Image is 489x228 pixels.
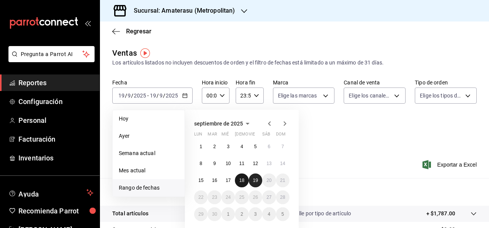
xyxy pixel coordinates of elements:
abbr: 23 de septiembre de 2025 [212,195,217,200]
button: 2 de octubre de 2025 [235,207,248,221]
span: Hoy [119,115,178,123]
abbr: 2 de octubre de 2025 [241,211,243,217]
input: ---- [165,93,178,99]
label: Fecha [112,80,193,85]
abbr: 25 de septiembre de 2025 [239,195,244,200]
span: Reportes [18,78,93,88]
abbr: 5 de octubre de 2025 [281,211,284,217]
button: Pregunta a Parrot AI [8,46,95,62]
input: -- [159,93,163,99]
button: 1 de octubre de 2025 [221,207,235,221]
abbr: 6 de septiembre de 2025 [268,144,270,149]
div: Ventas [112,47,137,59]
abbr: 7 de septiembre de 2025 [281,144,284,149]
img: Tooltip marker [140,48,150,58]
span: Pregunta a Parrot AI [21,50,83,58]
button: 2 de septiembre de 2025 [208,140,221,154]
abbr: 9 de septiembre de 2025 [213,161,216,166]
abbr: 4 de septiembre de 2025 [241,144,243,149]
abbr: 11 de septiembre de 2025 [239,161,244,166]
span: septiembre de 2025 [194,121,243,127]
button: 24 de septiembre de 2025 [221,190,235,204]
abbr: 13 de septiembre de 2025 [266,161,271,166]
button: 18 de septiembre de 2025 [235,173,248,187]
abbr: 28 de septiembre de 2025 [280,195,285,200]
span: Rango de fechas [119,184,178,192]
button: 6 de septiembre de 2025 [262,140,276,154]
abbr: domingo [276,132,286,140]
button: 12 de septiembre de 2025 [249,157,262,170]
label: Marca [273,80,335,85]
abbr: 16 de septiembre de 2025 [212,178,217,183]
span: Personal [18,115,93,126]
button: 1 de septiembre de 2025 [194,140,208,154]
abbr: 30 de septiembre de 2025 [212,211,217,217]
label: Tipo de orden [415,80,477,85]
p: + $1,787.00 [426,210,455,218]
button: septiembre de 2025 [194,119,252,128]
button: 13 de septiembre de 2025 [262,157,276,170]
abbr: 27 de septiembre de 2025 [266,195,271,200]
abbr: 3 de octubre de 2025 [254,211,257,217]
button: 27 de septiembre de 2025 [262,190,276,204]
h3: Sucursal: Amaterasu (Metropolitan) [128,6,235,15]
button: 28 de septiembre de 2025 [276,190,289,204]
abbr: lunes [194,132,202,140]
abbr: 12 de septiembre de 2025 [253,161,258,166]
button: 20 de septiembre de 2025 [262,173,276,187]
abbr: 29 de septiembre de 2025 [198,211,203,217]
abbr: 20 de septiembre de 2025 [266,178,271,183]
button: 11 de septiembre de 2025 [235,157,248,170]
abbr: jueves [235,132,280,140]
button: 7 de septiembre de 2025 [276,140,289,154]
abbr: 2 de septiembre de 2025 [213,144,216,149]
button: 17 de septiembre de 2025 [221,173,235,187]
input: -- [150,93,156,99]
button: 4 de septiembre de 2025 [235,140,248,154]
button: 26 de septiembre de 2025 [249,190,262,204]
span: Recomienda Parrot [18,206,93,216]
abbr: 3 de septiembre de 2025 [227,144,230,149]
span: Semana actual [119,149,178,157]
abbr: sábado [262,132,270,140]
button: 15 de septiembre de 2025 [194,173,208,187]
abbr: viernes [249,132,255,140]
button: 5 de octubre de 2025 [276,207,289,221]
label: Hora inicio [202,80,230,85]
button: 5 de septiembre de 2025 [249,140,262,154]
input: -- [118,93,125,99]
abbr: miércoles [221,132,229,140]
button: Regresar [112,28,151,35]
button: 29 de septiembre de 2025 [194,207,208,221]
abbr: 17 de septiembre de 2025 [226,178,231,183]
abbr: 21 de septiembre de 2025 [280,178,285,183]
abbr: 15 de septiembre de 2025 [198,178,203,183]
div: Los artículos listados no incluyen descuentos de orden y el filtro de fechas está limitado a un m... [112,59,477,67]
span: Inventarios [18,153,93,163]
button: open_drawer_menu [85,20,91,26]
span: Elige los tipos de orden [420,92,462,99]
button: 14 de septiembre de 2025 [276,157,289,170]
a: Pregunta a Parrot AI [5,56,95,64]
button: 9 de septiembre de 2025 [208,157,221,170]
button: Exportar a Excel [424,160,477,169]
button: 25 de septiembre de 2025 [235,190,248,204]
span: / [163,93,165,99]
abbr: 26 de septiembre de 2025 [253,195,258,200]
abbr: 5 de septiembre de 2025 [254,144,257,149]
span: Elige las marcas [278,92,317,99]
abbr: 8 de septiembre de 2025 [200,161,202,166]
label: Canal de venta [344,80,406,85]
button: 16 de septiembre de 2025 [208,173,221,187]
span: Mes actual [119,167,178,175]
span: Elige los canales de venta [349,92,391,99]
button: 23 de septiembre de 2025 [208,190,221,204]
label: Hora fin [236,80,263,85]
abbr: martes [208,132,217,140]
input: ---- [133,93,146,99]
span: / [131,93,133,99]
p: Total artículos [112,210,148,218]
abbr: 22 de septiembre de 2025 [198,195,203,200]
